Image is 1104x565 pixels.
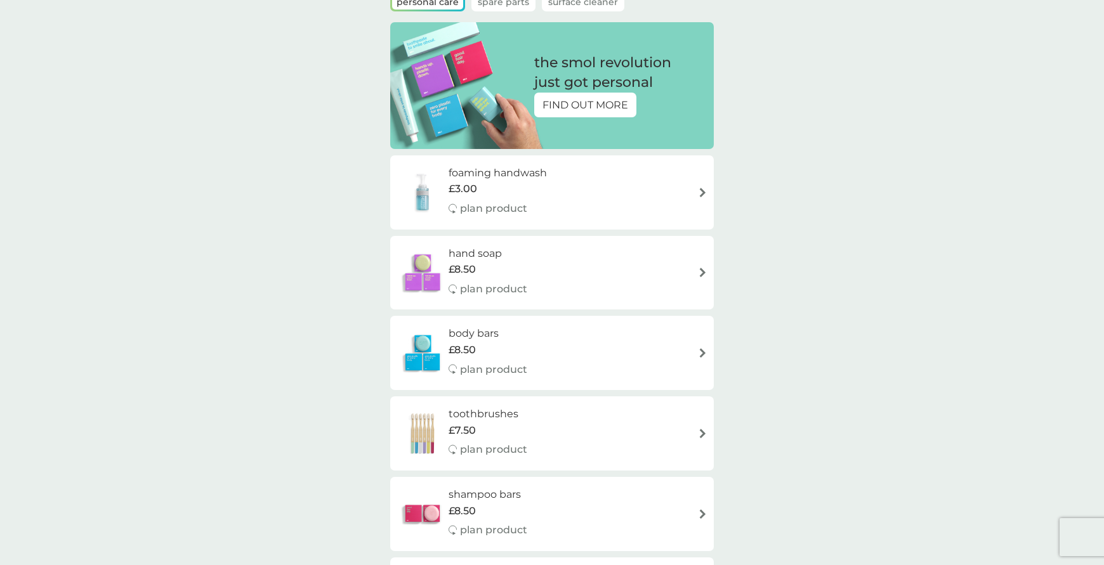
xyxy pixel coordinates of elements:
[449,325,527,342] h6: body bars
[460,281,527,297] p: plan product
[449,165,547,181] h6: foaming handwash
[449,503,476,519] span: £8.50
[460,200,527,217] p: plan product
[460,361,527,378] p: plan product
[397,250,449,295] img: hand soap
[397,491,449,536] img: shampoo bars
[698,348,707,358] img: arrow right
[397,412,449,456] img: toothbrushes
[397,331,449,375] img: body bars
[460,441,527,458] p: plan product
[460,522,527,538] p: plan product
[698,268,707,277] img: arrow right
[449,181,477,197] span: £3.00
[449,406,527,422] h6: toothbrushes
[449,486,527,503] h6: shampoo bars
[698,188,707,197] img: arrow right
[449,342,476,358] span: £8.50
[449,245,527,262] h6: hand soap
[698,429,707,438] img: arrow right
[534,53,671,93] p: the smol revolution just got personal
[698,509,707,519] img: arrow right
[397,170,449,214] img: foaming handwash
[542,97,628,114] p: FIND OUT MORE
[449,422,476,439] span: £7.50
[449,261,476,278] span: £8.50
